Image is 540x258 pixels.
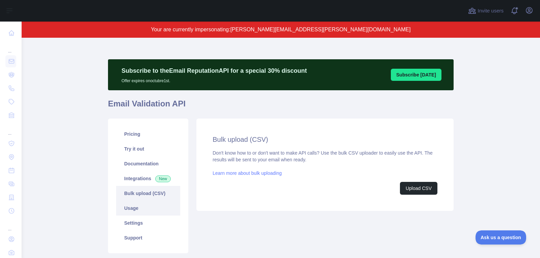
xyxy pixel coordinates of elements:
a: Try it out [116,141,180,156]
div: ... [5,123,16,136]
div: Don't know how to or don't want to make API calls? Use the bulk CSV uploader to easily use the AP... [213,150,437,195]
a: Usage [116,201,180,216]
span: [PERSON_NAME][EMAIL_ADDRESS][PERSON_NAME][DOMAIN_NAME] [230,27,410,32]
h2: Bulk upload (CSV) [213,135,437,144]
div: ... [5,218,16,232]
p: Offer expires on octubre 1st. [122,75,307,84]
span: Invite users [478,7,504,15]
iframe: Toggle Customer Support [476,230,526,245]
a: Bulk upload (CSV) [116,186,180,201]
div: ... [5,40,16,54]
a: Integrations New [116,171,180,186]
a: Pricing [116,127,180,141]
a: Learn more about bulk uploading [213,170,282,176]
p: Subscribe to the Email Reputation API for a special 30 % discount [122,66,307,75]
h1: Email Validation API [108,98,454,115]
button: Invite users [467,5,505,16]
button: Subscribe [DATE] [391,69,441,81]
button: Upload CSV [400,182,437,195]
span: New [155,175,171,182]
a: Documentation [116,156,180,171]
a: Support [116,230,180,245]
a: Settings [116,216,180,230]
span: Your are currently impersonating: [151,27,230,32]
